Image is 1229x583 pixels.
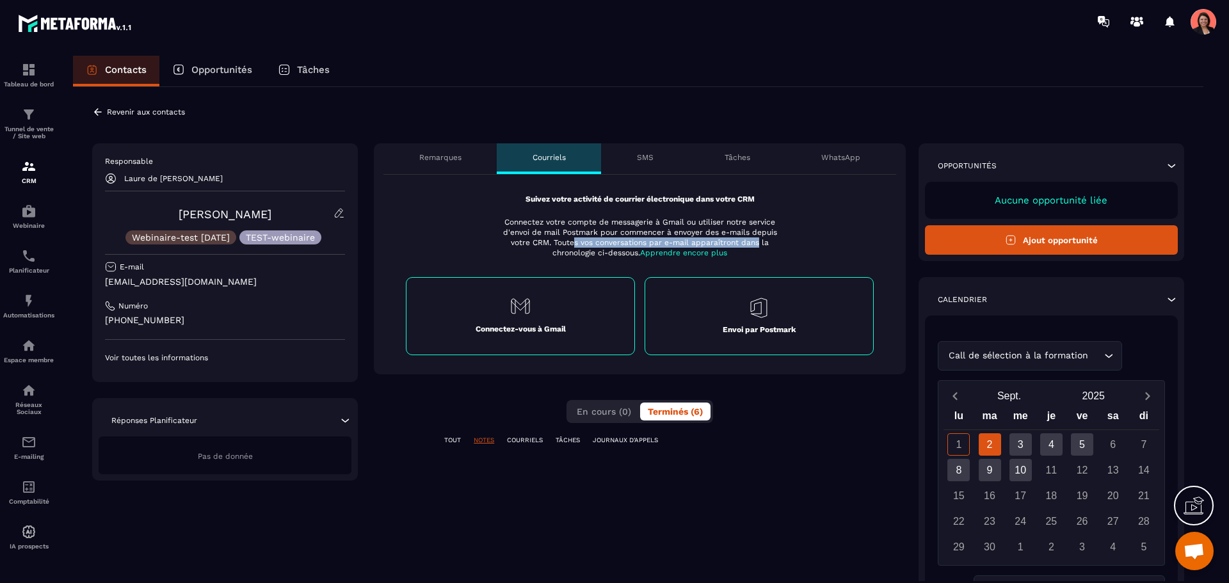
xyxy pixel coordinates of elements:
[1102,433,1124,456] div: 6
[507,436,543,445] p: COURRIELS
[21,293,36,308] img: automations
[105,156,345,166] p: Responsable
[1036,407,1066,429] div: je
[265,56,342,86] a: Tâches
[1009,484,1032,507] div: 17
[577,406,631,417] span: En cours (0)
[3,267,54,274] p: Planificateur
[947,459,970,481] div: 8
[21,338,36,353] img: automations
[105,353,345,363] p: Voir toutes les informations
[444,436,461,445] p: TOUT
[947,484,970,507] div: 15
[723,324,796,335] p: Envoi par Postmark
[979,536,1001,558] div: 30
[947,433,970,456] div: 1
[821,152,860,163] p: WhatsApp
[1098,407,1129,429] div: sa
[1102,510,1124,532] div: 27
[21,524,36,539] img: automations
[105,64,147,76] p: Contacts
[191,64,252,76] p: Opportunités
[3,328,54,373] a: automationsautomationsEspace membre
[556,436,580,445] p: TÂCHES
[1071,484,1093,507] div: 19
[297,64,330,76] p: Tâches
[3,194,54,239] a: automationsautomationsWebinaire
[533,152,566,163] p: Courriels
[3,401,54,415] p: Réseaux Sociaux
[198,452,253,461] span: Pas de donnée
[21,248,36,264] img: scheduler
[925,225,1178,255] button: Ajout opportunité
[1102,536,1124,558] div: 4
[105,314,345,326] p: [PHONE_NUMBER]
[132,233,230,242] p: Webinaire-test [DATE]
[947,536,970,558] div: 29
[1136,387,1159,404] button: Next month
[21,383,36,398] img: social-network
[979,433,1001,456] div: 2
[979,510,1001,532] div: 23
[1009,459,1032,481] div: 10
[111,415,197,426] p: Réponses Planificateur
[1009,536,1032,558] div: 1
[1091,349,1101,363] input: Search for option
[1102,484,1124,507] div: 20
[476,324,566,334] p: Connectez-vous à Gmail
[3,425,54,470] a: emailemailE-mailing
[1175,532,1214,570] a: Ouvrir le chat
[3,373,54,425] a: social-networksocial-networkRéseaux Sociaux
[179,207,271,221] a: [PERSON_NAME]
[593,436,658,445] p: JOURNAUX D'APPELS
[3,125,54,140] p: Tunnel de vente / Site web
[3,284,54,328] a: automationsautomationsAutomatisations
[1009,510,1032,532] div: 24
[1132,459,1155,481] div: 14
[21,62,36,77] img: formation
[1040,459,1063,481] div: 11
[1051,385,1136,407] button: Open years overlay
[3,453,54,460] p: E-mailing
[944,407,974,429] div: lu
[3,52,54,97] a: formationformationTableau de bord
[938,161,997,171] p: Opportunités
[21,107,36,122] img: formation
[938,195,1165,206] p: Aucune opportunité liée
[979,484,1001,507] div: 16
[419,152,462,163] p: Remarques
[1132,484,1155,507] div: 21
[944,387,967,404] button: Previous month
[637,152,654,163] p: SMS
[246,233,315,242] p: TEST-webinaire
[1102,459,1124,481] div: 13
[648,406,703,417] span: Terminés (6)
[640,403,711,420] button: Terminés (6)
[406,194,874,204] p: Suivez votre activité de courrier électronique dans votre CRM
[1071,510,1093,532] div: 26
[73,56,159,86] a: Contacts
[569,403,639,420] button: En cours (0)
[974,407,1005,429] div: ma
[3,149,54,194] a: formationformationCRM
[495,217,785,258] p: Connectez votre compte de messagerie à Gmail ou utiliser notre service d'envoi de mail Postmark p...
[18,12,133,35] img: logo
[107,108,185,116] p: Revenir aux contacts
[3,312,54,319] p: Automatisations
[1071,536,1093,558] div: 3
[938,294,987,305] p: Calendrier
[1071,459,1093,481] div: 12
[1066,407,1097,429] div: ve
[3,543,54,550] p: IA prospects
[1005,407,1036,429] div: me
[1132,536,1155,558] div: 5
[725,152,750,163] p: Tâches
[3,177,54,184] p: CRM
[947,510,970,532] div: 22
[979,459,1001,481] div: 9
[3,97,54,149] a: formationformationTunnel de vente / Site web
[1129,407,1159,429] div: di
[124,174,223,183] p: Laure de [PERSON_NAME]
[21,435,36,450] img: email
[3,222,54,229] p: Webinaire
